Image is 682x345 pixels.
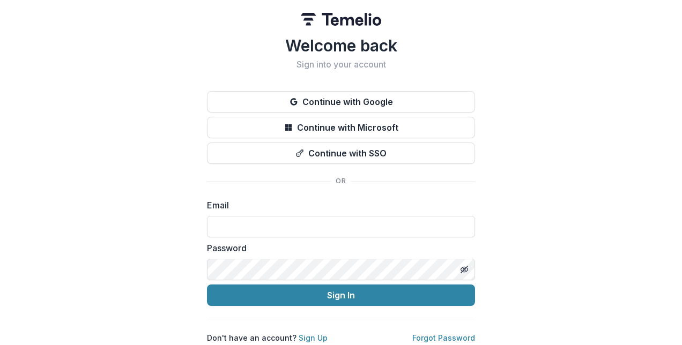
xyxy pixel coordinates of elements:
p: Don't have an account? [207,332,328,343]
a: Forgot Password [412,333,475,342]
button: Continue with Google [207,91,475,112]
button: Continue with Microsoft [207,117,475,138]
label: Email [207,199,469,212]
a: Sign Up [299,333,328,342]
img: Temelio [301,13,381,26]
button: Toggle password visibility [456,261,473,278]
h1: Welcome back [207,36,475,55]
button: Continue with SSO [207,142,475,164]
label: Password [207,242,469,254]
h2: Sign into your account [207,59,475,70]
button: Sign In [207,284,475,306]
